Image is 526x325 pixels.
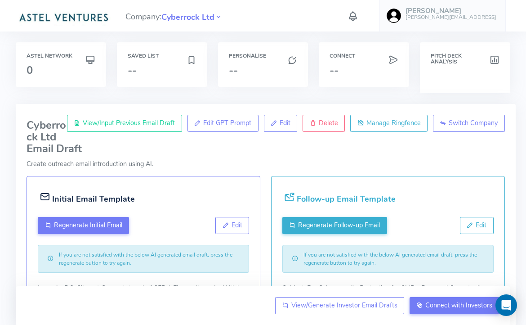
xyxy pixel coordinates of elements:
span: Edit GPT Prompt [203,118,251,127]
span: Edit [476,221,486,230]
span: Connect with Investors [425,301,492,310]
a: Delete [303,115,345,132]
div: Open Intercom Messenger [495,294,517,316]
p: Create outreach email introduction using AI. [27,159,505,169]
small: If you are not satisfied with the below AI generated email draft, press the regenerate button to ... [59,251,240,267]
h6: Pitch Deck Analysis [431,53,499,65]
span: Switch Company [449,118,498,127]
img: user-image [387,9,401,23]
small: If you are not satisfied with the below AI generated email draft, press the regenerate button to ... [303,251,484,267]
span: Delete [319,118,338,127]
h6: [PERSON_NAME][EMAIL_ADDRESS] [406,14,496,20]
button: Edit [460,217,494,234]
h5: Initial Email Template [52,192,135,206]
span: Edit [280,118,290,127]
h6: Astel Network [27,53,95,59]
span: Manage Ringfence [366,118,421,127]
span: Cyberrock Ltd [161,11,214,23]
span: View/Generate Investor Email Drafts [291,301,397,310]
span: View/Input Previous Email Draft [83,118,175,127]
h6: Connect [330,53,398,59]
a: Connect with Investors [410,297,499,314]
button: Regenerate Initial Email [38,217,129,234]
h5: Follow-up Email Template [297,192,396,206]
a: Edit [264,115,298,132]
a: Cyberrock Ltd [161,11,214,22]
a: Manage Ringfence [350,115,428,132]
span: Regenerate Initial Email [54,221,122,230]
h6: Personalise [229,53,298,59]
button: Regenerate Follow-up Email [282,217,387,234]
a: View/Generate Investor Email Drafts [275,297,404,314]
h6: Saved List [128,53,196,59]
h3: Cyberrock Ltd Email Draft [27,119,505,155]
span: Edit [232,221,242,230]
a: Switch Company [433,115,505,132]
span: 0 [27,63,33,77]
h3: -- [330,64,398,76]
h3: -- [229,64,298,76]
span: Regenerate Follow-up Email [298,221,380,230]
span: -- [128,63,137,77]
button: Edit [215,217,249,234]
span: Company: [125,8,223,24]
h5: [PERSON_NAME] [406,7,496,15]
